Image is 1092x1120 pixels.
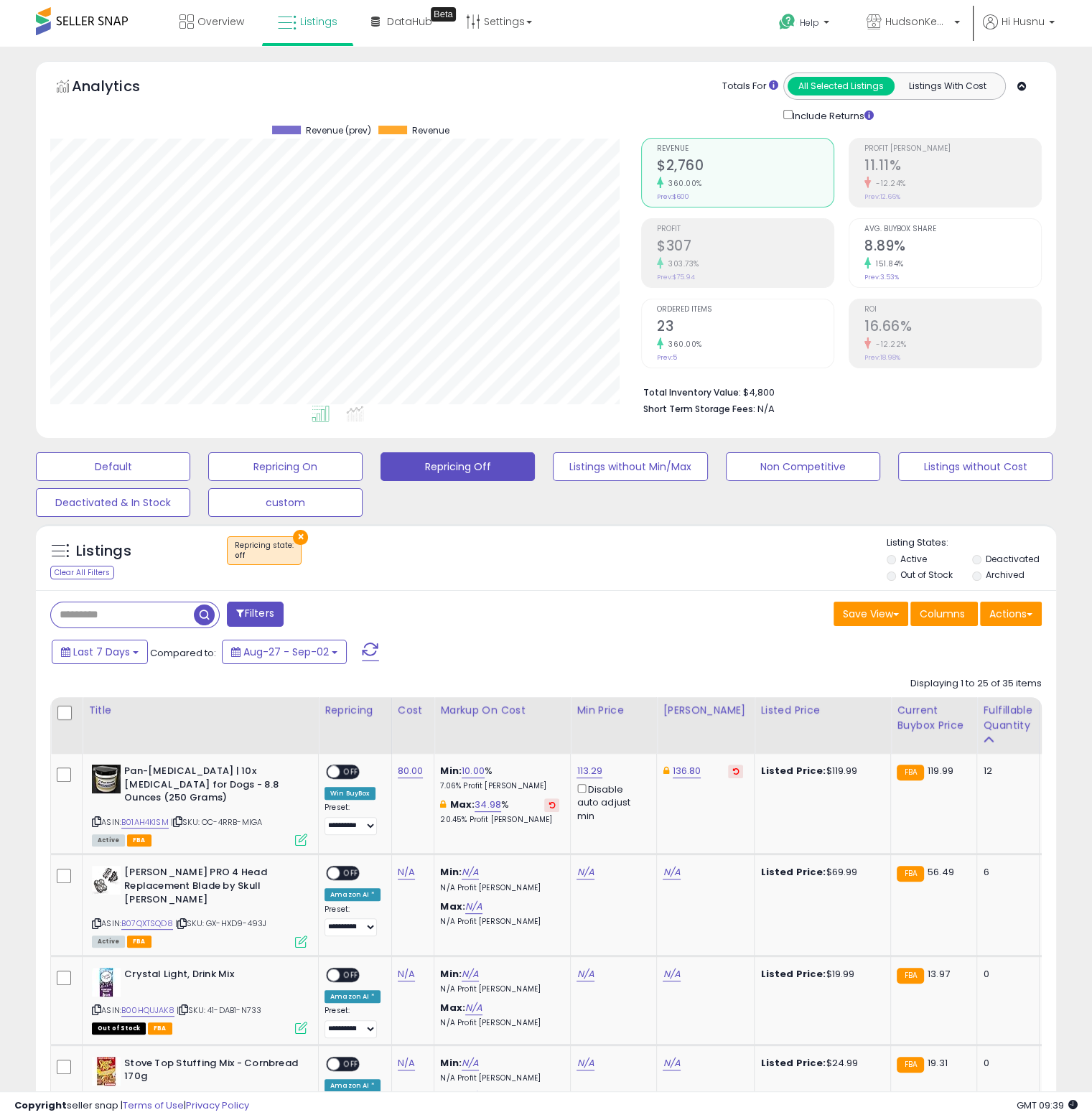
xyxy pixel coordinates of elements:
[577,967,594,981] a: N/A
[92,765,307,844] div: ASIN:
[577,764,602,778] a: 113.29
[864,157,1041,177] h2: 11.11%
[440,1090,465,1103] b: Max:
[577,703,650,718] div: Min Price
[325,1006,381,1038] div: Preset:
[778,13,796,31] i: Get Help
[208,452,363,481] button: Repricing On
[440,703,564,718] div: Markup on Cost
[72,76,168,100] h5: Analytics
[14,1098,67,1112] strong: Copyright
[897,703,971,733] div: Current Buybox Price
[465,900,482,914] a: N/A
[788,77,895,95] button: All Selected Listings
[121,918,173,930] a: B07QXTSQD8
[897,968,923,984] small: FBA
[124,765,299,808] b: Pan-[MEDICAL_DATA] | 10x [MEDICAL_DATA] for Dogs - 8.8 Ounces (250 Grams)
[760,866,879,879] div: $69.99
[300,14,337,29] span: Listings
[325,888,381,901] div: Amazon AI *
[434,697,571,754] th: The percentage added to the cost of goods (COGS) that forms the calculator for Min & Max prices.
[767,2,844,47] a: Help
[983,14,1055,47] a: Hi Husnu
[387,14,432,29] span: DataHub
[440,764,462,778] b: Min:
[928,865,954,879] span: 56.49
[440,1018,559,1028] p: N/A Profit [PERSON_NAME]
[398,703,429,718] div: Cost
[52,640,148,664] button: Last 7 Days
[760,764,826,778] b: Listed Price:
[657,225,834,233] span: Profit
[864,225,1041,233] span: Avg. Buybox Share
[864,238,1041,257] h2: 8.89%
[340,1058,363,1070] span: OFF
[398,967,415,981] a: N/A
[440,765,559,791] div: %
[983,765,1027,778] div: 12
[325,803,381,835] div: Preset:
[985,569,1024,581] label: Archived
[980,602,1042,626] button: Actions
[92,1022,146,1035] span: All listings that are currently out of stock and unavailable for purchase on Amazon
[663,339,702,350] small: 360.00%
[577,781,645,823] div: Disable auto adjust min
[657,145,834,153] span: Revenue
[864,145,1041,153] span: Profit [PERSON_NAME]
[726,452,880,481] button: Non Competitive
[92,866,121,895] img: 41uvlWMcA9L._SL40_.jpg
[897,765,923,780] small: FBA
[227,602,283,627] button: Filters
[475,798,501,812] a: 34.98
[412,126,449,136] span: Revenue
[928,967,950,981] span: 13.97
[440,967,462,981] b: Min:
[760,1056,826,1070] b: Listed Price:
[773,107,891,123] div: Include Returns
[440,781,559,791] p: 7.06% Profit [PERSON_NAME]
[148,1022,172,1035] span: FBA
[465,1090,482,1104] a: N/A
[431,7,456,22] div: Tooltip anchor
[76,541,131,561] h5: Listings
[983,1057,1027,1070] div: 0
[208,488,363,517] button: custom
[871,178,906,189] small: -12.24%
[760,968,879,981] div: $19.99
[325,905,381,937] div: Preset:
[381,452,535,481] button: Repricing Off
[757,402,775,416] span: N/A
[440,917,559,927] p: N/A Profit [PERSON_NAME]
[1002,14,1045,29] span: Hi Husnu
[663,865,680,879] a: N/A
[150,646,216,660] span: Compared to:
[983,866,1027,879] div: 6
[577,1056,594,1070] a: N/A
[177,1004,261,1016] span: | SKU: 41-DAB1-N733
[440,865,462,879] b: Min:
[657,157,834,177] h2: $2,760
[121,1004,174,1017] a: B00HQUJAK8
[171,816,262,828] span: | SKU: OC-4RRB-MIGA
[643,403,755,415] b: Short Term Storage Fees:
[462,967,479,981] a: N/A
[553,452,707,481] button: Listings without Min/Max
[462,1056,479,1070] a: N/A
[897,1057,923,1073] small: FBA
[897,866,923,882] small: FBA
[14,1099,249,1113] div: seller snap | |
[124,1057,299,1087] b: Stove Top Stuffing Mix - Cornbread 170g
[898,452,1053,481] button: Listings without Cost
[92,935,125,948] span: All listings currently available for purchase on Amazon
[398,1056,415,1070] a: N/A
[92,968,307,1033] div: ASIN:
[871,339,907,350] small: -12.22%
[910,602,978,626] button: Columns
[235,540,294,561] span: Repricing state :
[577,865,594,879] a: N/A
[92,765,121,793] img: 41JX97mRnoL._SL40_.jpg
[450,798,475,811] b: Max:
[325,990,381,1003] div: Amazon AI *
[760,967,826,981] b: Listed Price:
[50,566,114,579] div: Clear All Filters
